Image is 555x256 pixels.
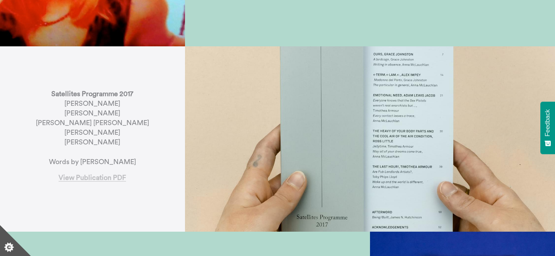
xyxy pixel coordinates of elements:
[540,102,555,154] button: Feedback - Show survey
[36,89,149,167] p: [PERSON_NAME] [PERSON_NAME] [PERSON_NAME] [PERSON_NAME] [PERSON_NAME] [PERSON_NAME] Words by [PER...
[51,90,133,97] strong: Satellites Programme 2017
[544,109,551,136] span: Feedback
[185,46,555,232] img: Satellites 2018 2988
[59,174,126,181] a: View Publication PDF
